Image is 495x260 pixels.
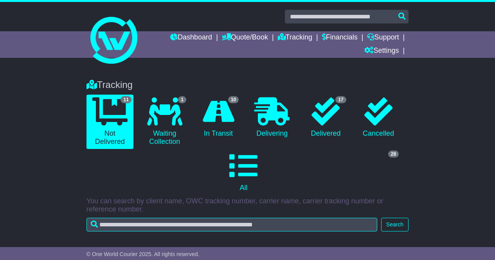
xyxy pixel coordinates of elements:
a: Settings [364,45,399,58]
span: 11 [121,96,131,103]
a: Support [367,31,399,45]
a: Quote/Book [222,31,268,45]
span: 10 [228,96,239,103]
a: 11 Not Delivered [86,95,133,149]
div: Tracking [83,79,412,91]
a: Delivering [248,95,295,141]
span: © One World Courier 2025. All rights reserved. [86,251,200,257]
a: 1 Waiting Collection [141,95,188,149]
a: 17 Delivered [303,95,348,141]
a: 10 In Transit [196,95,241,141]
span: 1 [178,96,186,103]
p: You can search by client name, OWC tracking number, carrier name, carrier tracking number or refe... [86,197,409,214]
a: Tracking [278,31,312,45]
span: 28 [388,151,399,158]
a: Financials [322,31,358,45]
button: Search [381,218,409,231]
a: Cancelled [356,95,401,141]
a: 28 All [86,149,401,195]
a: Dashboard [170,31,212,45]
span: 17 [335,96,346,103]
